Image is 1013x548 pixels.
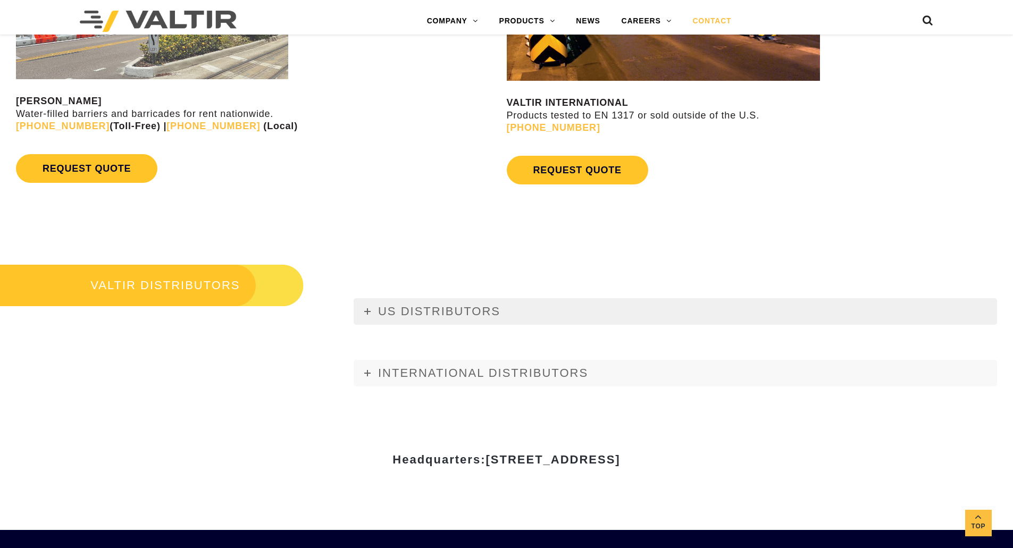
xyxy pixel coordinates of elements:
a: INTERNATIONAL DISTRIBUTORS [354,360,997,386]
a: US DISTRIBUTORS [354,298,997,325]
span: INTERNATIONAL DISTRIBUTORS [378,366,588,380]
strong: (Toll-Free) | [16,121,166,131]
a: [PHONE_NUMBER] [16,121,110,131]
span: US DISTRIBUTORS [378,305,500,318]
img: Valtir [80,11,237,32]
a: CONTACT [682,11,742,32]
a: REQUEST QUOTE [507,156,648,184]
a: PRODUCTS [489,11,566,32]
a: NEWS [565,11,610,32]
a: [PHONE_NUMBER] [166,121,260,131]
p: Water-filled barriers and barricades for rent nationwide. [16,95,504,132]
strong: VALTIR INTERNATIONAL [507,97,629,108]
a: Top [965,510,992,536]
strong: Headquarters: [392,453,620,466]
span: [STREET_ADDRESS] [485,453,620,466]
strong: (Local) [263,121,298,131]
span: Top [965,520,992,533]
a: [PHONE_NUMBER] [507,122,600,133]
a: REQUEST QUOTE [16,154,157,183]
a: COMPANY [416,11,489,32]
strong: [PERSON_NAME] [16,96,102,106]
a: CAREERS [611,11,682,32]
